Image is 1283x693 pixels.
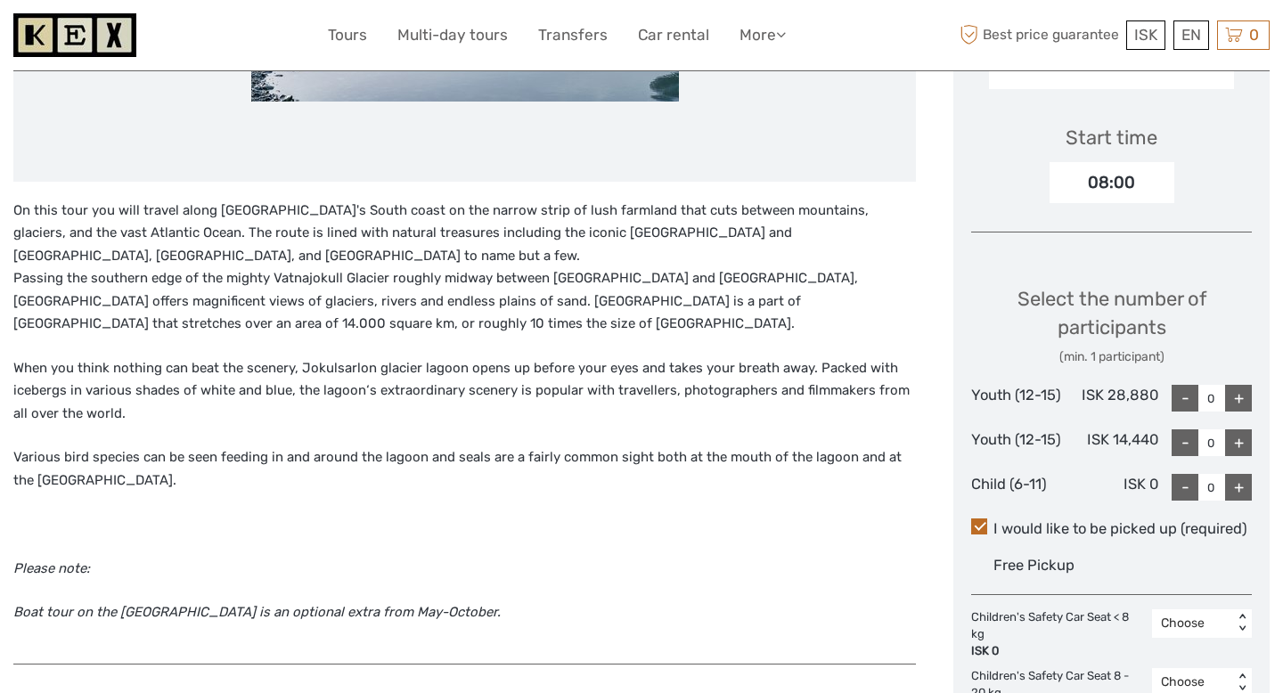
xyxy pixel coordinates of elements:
[1173,20,1209,50] div: EN
[971,609,1152,660] div: Children's Safety Car Seat < 8 kg
[971,429,1065,456] div: Youth (12-15)
[205,28,226,49] button: Open LiveChat chat widget
[397,22,508,48] a: Multi-day tours
[971,285,1252,366] div: Select the number of participants
[13,357,916,426] p: When you think nothing can beat the scenery, Jokulsarlon glacier lagoon opens up before your eyes...
[25,31,201,45] p: We're away right now. Please check back later!
[13,560,90,576] em: Please note:
[1225,429,1252,456] div: +
[1065,429,1158,456] div: ISK 14,440
[13,604,501,620] em: Boat tour on the [GEOGRAPHIC_DATA] is an optional extra from May-October.
[1172,474,1198,501] div: -
[328,22,367,48] a: Tours
[638,22,709,48] a: Car rental
[1172,429,1198,456] div: -
[1235,614,1250,632] div: < >
[1235,673,1250,692] div: < >
[971,348,1252,366] div: (min. 1 participant)
[13,200,916,336] p: On this tour you will travel along [GEOGRAPHIC_DATA]'s South coast on the narrow strip of lush fa...
[1225,385,1252,412] div: +
[971,643,1143,660] div: ISK 0
[1161,615,1224,632] div: Choose
[993,557,1075,574] span: Free Pickup
[1066,124,1157,151] div: Start time
[971,385,1065,412] div: Youth (12-15)
[1161,673,1224,691] div: Choose
[971,474,1065,501] div: Child (6-11)
[971,518,1252,540] label: I would like to be picked up (required)
[1065,474,1158,501] div: ISK 0
[13,446,916,492] p: Various bird species can be seen feeding in and around the lagoon and seals are a fairly common s...
[13,13,136,57] img: 1261-44dab5bb-39f8-40da-b0c2-4d9fce00897c_logo_small.jpg
[538,22,608,48] a: Transfers
[1134,26,1157,44] span: ISK
[956,20,1123,50] span: Best price guarantee
[1050,162,1174,203] div: 08:00
[740,22,786,48] a: More
[1246,26,1262,44] span: 0
[1225,474,1252,501] div: +
[1172,385,1198,412] div: -
[1065,385,1158,412] div: ISK 28,880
